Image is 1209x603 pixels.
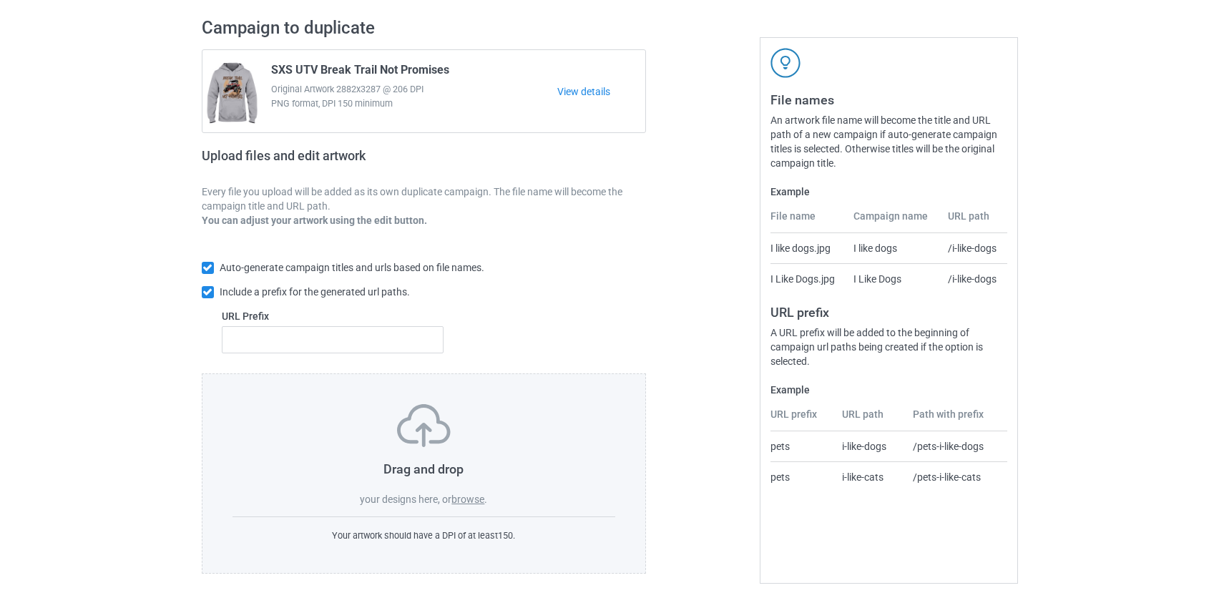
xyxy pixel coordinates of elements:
[940,209,1007,233] th: URL path
[770,92,1007,108] h3: File names
[202,17,647,39] h2: Campaign to duplicate
[770,48,801,78] img: svg+xml;base64,PD94bWwgdmVyc2lvbj0iMS4wIiBlbmNvZGluZz0iVVRGLTgiPz4KPHN2ZyB3aWR0aD0iNDJweCIgaGVpZ2...
[360,494,451,505] span: your designs here, or
[770,461,835,492] td: pets
[905,431,1007,461] td: /pets-i-like-dogs
[232,461,616,477] h3: Drag and drop
[770,407,835,431] th: URL prefix
[271,63,449,82] span: SXS UTV Break Trail Not Promises
[484,494,487,505] span: .
[940,233,1007,263] td: /i-like-dogs
[451,494,484,505] label: browse
[770,209,846,233] th: File name
[397,404,451,447] img: svg+xml;base64,PD94bWwgdmVyc2lvbj0iMS4wIiBlbmNvZGluZz0iVVRGLTgiPz4KPHN2ZyB3aWR0aD0iNzVweCIgaGVpZ2...
[940,263,1007,294] td: /i-like-dogs
[557,84,645,99] a: View details
[271,82,558,97] span: Original Artwork 2882x3287 @ 206 DPI
[770,325,1007,368] div: A URL prefix will be added to the beginning of campaign url paths being created if the option is ...
[770,431,835,461] td: pets
[770,383,1007,397] label: Example
[332,530,515,541] span: Your artwork should have a DPI of at least 150 .
[222,309,444,323] label: URL Prefix
[846,209,940,233] th: Campaign name
[202,185,647,213] p: Every file you upload will be added as its own duplicate campaign. The file name will become the ...
[271,97,558,111] span: PNG format, DPI 150 minimum
[770,263,846,294] td: I Like Dogs.jpg
[834,461,905,492] td: i-like-cats
[770,304,1007,320] h3: URL prefix
[770,185,1007,199] label: Example
[220,286,410,298] span: Include a prefix for the generated url paths.
[846,263,940,294] td: I Like Dogs
[905,461,1007,492] td: /pets-i-like-cats
[202,215,427,226] b: You can adjust your artwork using the edit button.
[770,233,846,263] td: I like dogs.jpg
[905,407,1007,431] th: Path with prefix
[202,148,469,175] h2: Upload files and edit artwork
[770,113,1007,170] div: An artwork file name will become the title and URL path of a new campaign if auto-generate campai...
[846,233,940,263] td: I like dogs
[834,431,905,461] td: i-like-dogs
[834,407,905,431] th: URL path
[220,262,484,273] span: Auto-generate campaign titles and urls based on file names.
